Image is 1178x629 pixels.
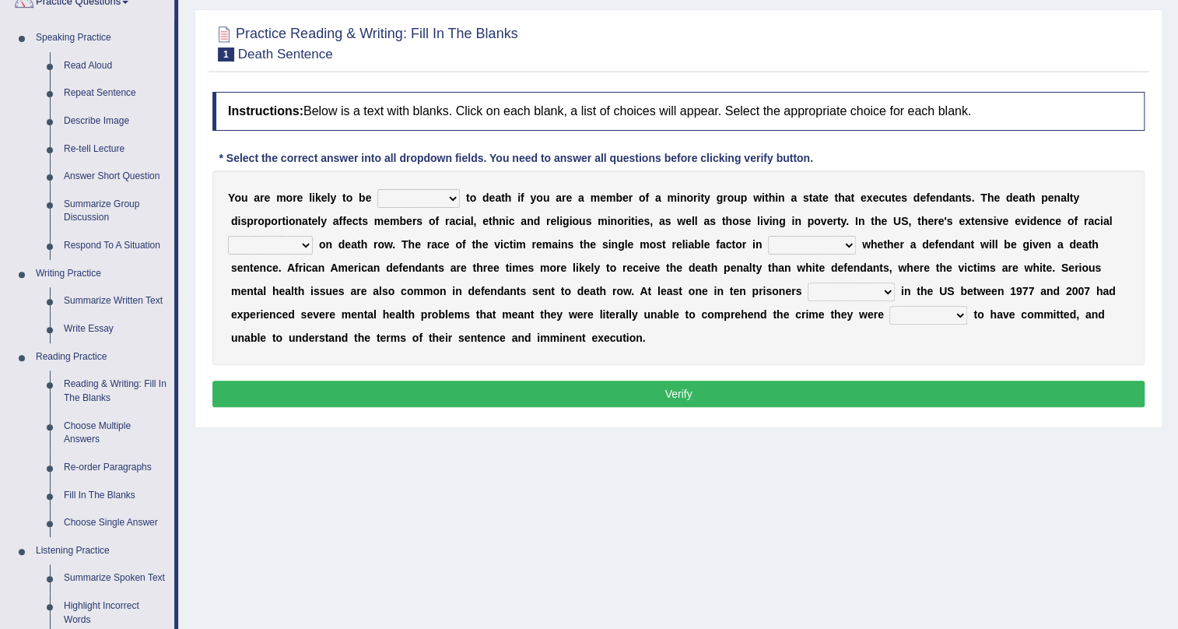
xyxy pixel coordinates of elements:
b: e [384,215,390,227]
b: p [741,192,748,204]
b: l [1067,192,1070,204]
b: f [462,238,466,251]
a: Writing Practice [29,260,174,288]
span: 1 [218,47,234,61]
b: o [536,192,543,204]
b: e [861,192,867,204]
b: l [471,215,474,227]
a: Describe Image [57,107,174,135]
a: Summarize Written Text [57,287,174,315]
b: e [745,215,751,227]
b: l [327,192,330,204]
b: e [1012,192,1018,204]
b: t [722,215,726,227]
b: e [1047,192,1054,204]
b: o [470,192,477,204]
b: o [377,238,384,251]
b: o [617,215,624,227]
a: Listening Practice [29,537,174,565]
b: e [550,215,556,227]
b: i [608,215,611,227]
b: r [624,215,628,227]
b: b [399,215,406,227]
b: i [994,215,997,227]
b: T [401,238,408,251]
b: e [297,192,303,204]
b: c [878,192,885,204]
b: t [850,192,854,204]
b: m [276,192,286,204]
b: t [472,238,475,251]
b: i [461,215,465,227]
b: w [677,215,685,227]
b: i [635,215,638,227]
b: m [606,192,615,204]
b: . [392,238,395,251]
b: o [289,215,296,227]
b: a [949,192,955,204]
b: h [838,192,845,204]
b: m [591,192,600,204]
b: s [901,192,907,204]
b: t [700,192,704,204]
b: r [445,215,449,227]
b: m [374,215,384,227]
a: Answer Short Question [57,163,174,191]
b: t [501,192,505,204]
b: i [762,192,765,204]
b: c [352,215,359,227]
a: Summarize Group Discussion [57,191,174,232]
b: r [562,192,566,204]
a: Reading & Writing: Fill In The Blanks [57,371,174,412]
b: o [639,192,646,204]
button: Verify [212,381,1145,407]
b: d [534,215,541,227]
b: i [237,215,240,227]
a: Choose Single Answer [57,509,174,537]
b: e [938,215,944,227]
b: s [240,215,247,227]
b: o [727,192,734,204]
b: r [373,238,377,251]
b: o [1068,215,1075,227]
a: Reading Practice [29,343,174,371]
b: u [734,192,741,204]
b: i [677,192,680,204]
a: Respond To A Situation [57,232,174,260]
b: i [569,215,572,227]
a: Fill In The Blanks [57,482,174,510]
b: U [893,215,901,227]
b: f [342,215,346,227]
b: i [769,215,772,227]
b: g [716,192,723,204]
b: r [260,192,264,204]
b: i [791,215,794,227]
b: h [475,238,482,251]
b: e [482,215,489,227]
b: t [971,215,975,227]
b: e [346,215,352,227]
b: s [966,192,972,204]
b: r [934,215,938,227]
small: Death Sentence [238,47,333,61]
b: i [775,192,778,204]
b: o [258,215,265,227]
b: p [247,215,254,227]
b: e [264,192,270,204]
b: r [293,192,296,204]
a: Re-tell Lecture [57,135,174,163]
b: c [509,215,515,227]
b: a [556,192,562,204]
b: r [833,215,836,227]
b: g [779,215,786,227]
b: n [527,215,534,227]
b: c [455,215,461,227]
b: o [455,238,462,251]
b: i [517,192,521,204]
b: e [872,192,878,204]
b: e [930,192,936,204]
b: l [556,215,559,227]
b: a [351,238,357,251]
a: Choose Multiple Answers [57,413,174,454]
b: e [822,192,829,204]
